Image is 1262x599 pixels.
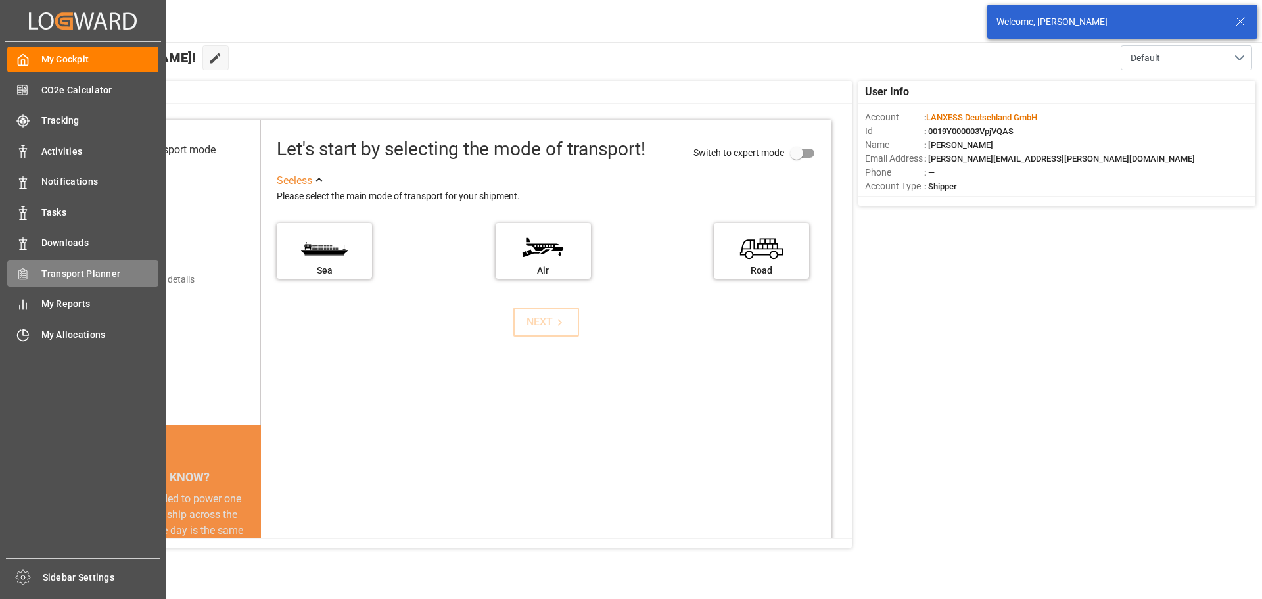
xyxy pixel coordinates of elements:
[1121,45,1252,70] button: open menu
[41,84,159,97] span: CO2e Calculator
[924,126,1014,136] span: : 0019Y000003VpjVQAS
[41,175,159,189] span: Notifications
[7,322,158,347] a: My Allocations
[924,140,993,150] span: : [PERSON_NAME]
[87,491,245,586] div: The energy needed to power one large container ship across the ocean in a single day is the same ...
[7,230,158,256] a: Downloads
[526,314,567,330] div: NEXT
[41,206,159,220] span: Tasks
[865,166,924,180] span: Phone
[277,135,645,163] div: Let's start by selecting the mode of transport!
[924,181,957,191] span: : Shipper
[924,168,935,178] span: : —
[924,112,1037,122] span: :
[283,264,365,277] div: Sea
[7,260,158,286] a: Transport Planner
[71,464,261,491] div: DID YOU KNOW?
[41,267,159,281] span: Transport Planner
[720,264,803,277] div: Road
[7,199,158,225] a: Tasks
[41,53,159,66] span: My Cockpit
[277,189,822,204] div: Please select the main mode of transport for your shipment.
[865,152,924,166] span: Email Address
[7,291,158,317] a: My Reports
[7,77,158,103] a: CO2e Calculator
[7,138,158,164] a: Activities
[7,169,158,195] a: Notifications
[41,297,159,311] span: My Reports
[924,154,1195,164] span: : [PERSON_NAME][EMAIL_ADDRESS][PERSON_NAME][DOMAIN_NAME]
[513,308,579,337] button: NEXT
[996,15,1223,29] div: Welcome, [PERSON_NAME]
[7,47,158,72] a: My Cockpit
[693,147,784,157] span: Switch to expert mode
[865,138,924,152] span: Name
[926,112,1037,122] span: LANXESS Deutschland GmbH
[7,108,158,133] a: Tracking
[41,328,159,342] span: My Allocations
[865,110,924,124] span: Account
[41,114,159,128] span: Tracking
[502,264,584,277] div: Air
[865,124,924,138] span: Id
[41,236,159,250] span: Downloads
[41,145,159,158] span: Activities
[865,84,909,100] span: User Info
[865,180,924,193] span: Account Type
[277,173,312,189] div: See less
[43,571,160,585] span: Sidebar Settings
[1131,51,1160,65] span: Default
[55,45,196,70] span: Hello [PERSON_NAME]!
